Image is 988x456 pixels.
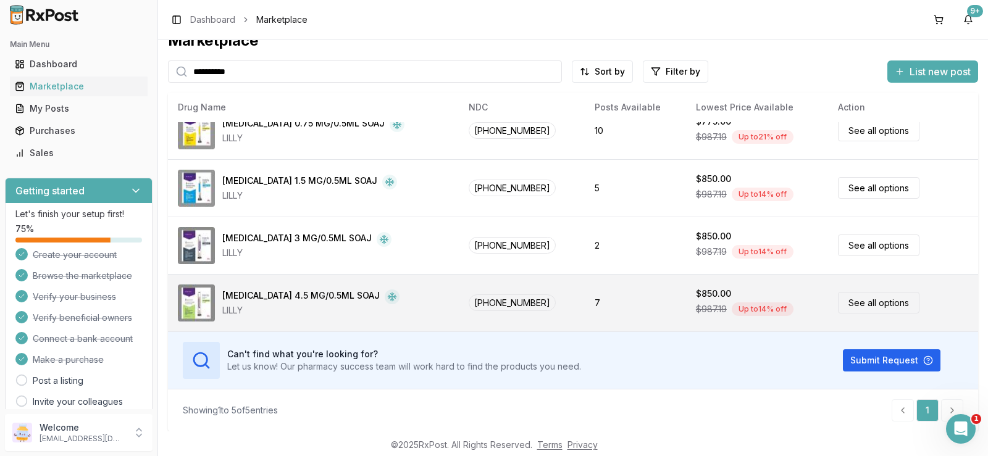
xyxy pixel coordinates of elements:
[33,396,123,408] a: Invite your colleagues
[686,93,828,122] th: Lowest Price Available
[40,434,125,444] p: [EMAIL_ADDRESS][DOMAIN_NAME]
[585,159,686,217] td: 5
[567,439,598,450] a: Privacy
[585,93,686,122] th: Posts Available
[10,97,148,120] a: My Posts
[178,284,215,321] img: Trulicity 4.5 MG/0.5ML SOAJ
[666,65,700,78] span: Filter by
[15,125,143,137] div: Purchases
[732,188,793,201] div: Up to 14 % off
[190,14,235,26] a: Dashboard
[15,183,85,198] h3: Getting started
[887,60,978,83] button: List new post
[178,170,215,207] img: Trulicity 1.5 MG/0.5ML SOAJ
[33,270,132,282] span: Browse the marketplace
[15,147,143,159] div: Sales
[178,112,215,149] img: Trulicity 0.75 MG/0.5ML SOAJ
[168,31,978,51] div: Marketplace
[469,294,556,311] span: [PHONE_NUMBER]
[828,93,978,122] th: Action
[15,223,34,235] span: 75 %
[916,399,939,421] a: 1
[838,177,919,199] a: See all options
[838,292,919,313] a: See all options
[585,274,686,331] td: 7
[958,10,978,30] button: 9+
[595,65,625,78] span: Sort by
[696,131,727,143] span: $987.19
[696,288,731,300] div: $850.00
[5,121,153,141] button: Purchases
[469,180,556,196] span: [PHONE_NUMBER]
[967,5,983,17] div: 9+
[190,14,308,26] nav: breadcrumb
[732,130,793,144] div: Up to 21 % off
[696,230,731,243] div: $850.00
[222,289,380,304] div: [MEDICAL_DATA] 4.5 MG/0.5ML SOAJ
[33,291,116,303] span: Verify your business
[971,414,981,424] span: 1
[15,208,142,220] p: Let's finish your setup first!
[696,173,731,185] div: $850.00
[643,60,708,83] button: Filter by
[732,302,793,316] div: Up to 14 % off
[459,93,585,122] th: NDC
[537,439,563,450] a: Terms
[838,234,919,256] a: See all options
[33,333,133,345] span: Connect a bank account
[696,303,727,315] span: $987.19
[5,5,84,25] img: RxPost Logo
[887,67,978,79] a: List new post
[10,120,148,142] a: Purchases
[227,360,581,373] p: Let us know! Our pharmacy success team will work hard to find the products you need.
[10,142,148,164] a: Sales
[946,414,976,444] iframe: Intercom live chat
[732,245,793,259] div: Up to 14 % off
[222,175,377,189] div: [MEDICAL_DATA] 1.5 MG/0.5ML SOAJ
[5,99,153,118] button: My Posts
[33,312,132,324] span: Verify beneficial owners
[12,423,32,442] img: User avatar
[469,122,556,139] span: [PHONE_NUMBER]
[696,246,727,258] span: $987.19
[33,354,104,366] span: Make a purchase
[178,227,215,264] img: Trulicity 3 MG/0.5ML SOAJ
[10,75,148,97] a: Marketplace
[15,102,143,115] div: My Posts
[843,349,940,371] button: Submit Request
[10,39,148,49] h2: Main Menu
[227,348,581,360] h3: Can't find what you're looking for?
[572,60,633,83] button: Sort by
[910,64,971,79] span: List new post
[222,132,404,144] div: LILLY
[696,188,727,201] span: $987.19
[585,102,686,159] td: 10
[33,375,83,387] a: Post a listing
[15,58,143,70] div: Dashboard
[256,14,308,26] span: Marketplace
[40,421,125,434] p: Welcome
[5,77,153,96] button: Marketplace
[469,237,556,254] span: [PHONE_NUMBER]
[33,249,117,261] span: Create your account
[892,399,963,421] nav: pagination
[222,304,400,317] div: LILLY
[183,404,278,417] div: Showing 1 to 5 of 5 entries
[5,143,153,163] button: Sales
[838,120,919,141] a: See all options
[10,53,148,75] a: Dashboard
[15,80,143,93] div: Marketplace
[222,247,391,259] div: LILLY
[222,189,397,202] div: LILLY
[222,232,372,247] div: [MEDICAL_DATA] 3 MG/0.5ML SOAJ
[5,54,153,74] button: Dashboard
[585,217,686,274] td: 2
[168,93,459,122] th: Drug Name
[222,117,385,132] div: [MEDICAL_DATA] 0.75 MG/0.5ML SOAJ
